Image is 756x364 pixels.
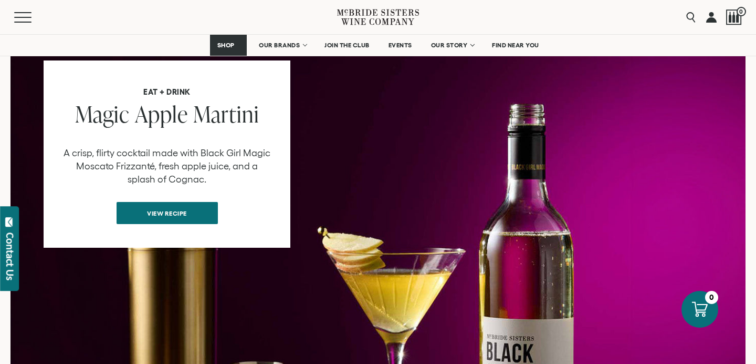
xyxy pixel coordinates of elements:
[193,98,259,129] span: Martini
[737,7,746,16] span: 0
[431,42,468,49] span: OUR STORY
[5,232,15,280] div: Contact Us
[210,35,247,56] a: SHOP
[324,42,370,49] span: JOIN THE CLUB
[63,147,271,186] div: A crisp, flirty cocktail made with Black Girl Magic Moscato Frizzanté, fresh apple juice, and a s...
[117,202,218,224] a: View recipe
[388,42,412,49] span: EVENTS
[75,98,130,129] span: Magic
[705,291,718,304] div: 0
[217,42,235,49] span: SHOP
[424,35,480,56] a: OUR STORY
[14,12,52,23] button: Mobile Menu Trigger
[63,87,271,97] h6: Eat + Drink
[318,35,376,56] a: JOIN THE CLUB
[259,42,300,49] span: OUR BRANDS
[485,35,546,56] a: FIND NEAR YOU
[492,42,539,49] span: FIND NEAR YOU
[129,203,205,224] span: View recipe
[252,35,312,56] a: OUR BRANDS
[382,35,419,56] a: EVENTS
[135,98,188,129] span: Apple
